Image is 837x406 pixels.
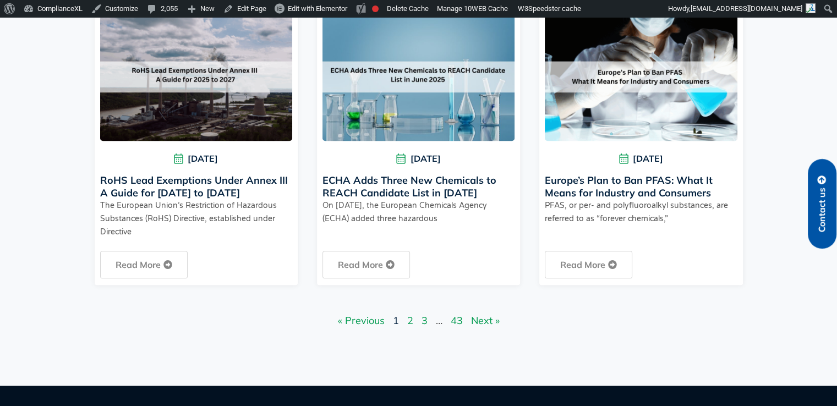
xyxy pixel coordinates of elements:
a: RoHS Lead Exemptions Under Annex III A Guide for [DATE] to [DATE] [100,174,288,199]
span: [DATE] [545,152,737,166]
a: Contact us [808,159,836,249]
a: ECHA Adds Three New Chemicals to REACH Candidate List in [DATE] [322,174,496,199]
div: Focus keyphrase not set [372,6,379,12]
a: Read more about ECHA Adds Three New Chemicals to REACH Candidate List in June 2025 [322,251,410,278]
p: PFAS, or per- and polyfluoroalkyl substances, are referred to as “forever chemicals,” [545,199,737,226]
nav: Pagination [94,313,743,328]
a: Europe’s Plan to Ban PFAS: What It Means for Industry and Consumers [545,174,713,199]
a: 2 [407,314,413,327]
p: The European Union’s Restriction of Hazardous Substances (RoHS) Directive, established under Dire... [100,199,292,239]
a: Read more about RoHS Lead Exemptions Under Annex III A Guide for 2025 to 2027 [100,251,188,278]
span: 1 [393,314,399,327]
a: Read more about Europe’s Plan to Ban PFAS: What It Means for Industry and Consumers [545,251,632,278]
span: Contact us [817,188,827,232]
a: 43 [451,314,463,327]
span: [DATE] [322,152,515,166]
span: Edit with Elementor [288,4,347,13]
a: 3 [422,314,428,327]
span: … [436,314,442,327]
span: [DATE] [100,152,292,166]
span: [EMAIL_ADDRESS][DOMAIN_NAME] [691,4,802,13]
span: « Previous [338,314,385,327]
p: On [DATE], the European Chemicals Agency (ECHA) added three hazardous [322,199,515,226]
a: Next » [471,314,500,327]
